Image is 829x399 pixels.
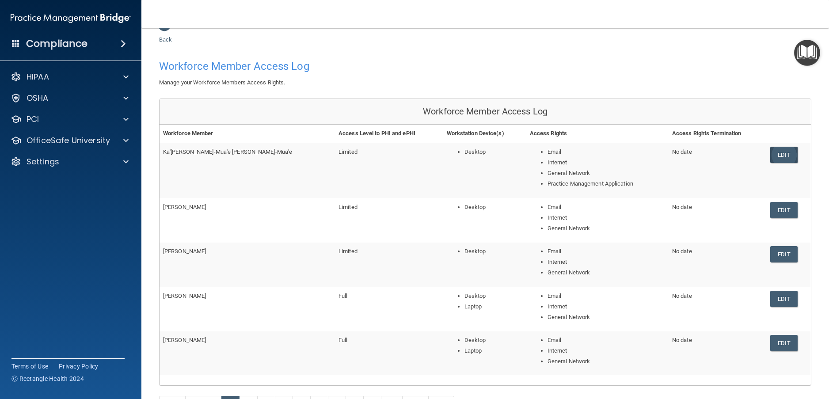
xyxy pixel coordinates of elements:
p: OfficeSafe University [27,135,110,146]
li: General Network [548,223,665,234]
span: No date [672,337,692,343]
a: PCI [11,114,129,125]
a: Edit [770,147,797,163]
li: Internet [548,346,665,356]
a: Back [159,26,172,43]
li: Internet [548,257,665,267]
span: Ⓒ Rectangle Health 2024 [11,374,84,383]
h4: Workforce Member Access Log [159,61,479,72]
li: Desktop [464,291,523,301]
li: Desktop [464,147,523,157]
li: Email [548,202,665,213]
span: Full [338,337,347,343]
li: Laptop [464,346,523,356]
a: Edit [770,291,797,307]
a: OSHA [11,93,129,103]
li: Email [548,291,665,301]
li: General Network [548,168,665,179]
li: General Network [548,356,665,367]
div: Workforce Member Access Log [160,99,811,125]
th: Access Level to PHI and ePHI [335,125,443,143]
li: General Network [548,267,665,278]
a: Privacy Policy [59,362,99,371]
iframe: Drift Widget Chat Controller [676,336,818,372]
span: Limited [338,148,357,155]
span: Limited [338,248,357,255]
li: Internet [548,213,665,223]
img: PMB logo [11,9,131,27]
span: [PERSON_NAME] [163,337,206,343]
span: Limited [338,204,357,210]
p: HIPAA [27,72,49,82]
th: Workstation Device(s) [443,125,526,143]
a: Edit [770,246,797,262]
li: Desktop [464,202,523,213]
span: No date [672,204,692,210]
th: Workforce Member [160,125,335,143]
li: Email [548,335,665,346]
li: Internet [548,301,665,312]
th: Access Rights Termination [669,125,767,143]
span: Manage your Workforce Members Access Rights. [159,79,285,86]
li: Desktop [464,246,523,257]
li: Internet [548,157,665,168]
a: HIPAA [11,72,129,82]
li: Email [548,147,665,157]
span: [PERSON_NAME] [163,204,206,210]
button: Open Resource Center [794,40,820,66]
li: Email [548,246,665,257]
span: No date [672,148,692,155]
span: No date [672,248,692,255]
a: Edit [770,335,797,351]
h4: Compliance [26,38,87,50]
p: OSHA [27,93,49,103]
span: Full [338,293,347,299]
li: General Network [548,312,665,323]
th: Access Rights [526,125,669,143]
li: Practice Management Application [548,179,665,189]
a: Edit [770,202,797,218]
span: [PERSON_NAME] [163,293,206,299]
li: Desktop [464,335,523,346]
a: Terms of Use [11,362,48,371]
p: PCI [27,114,39,125]
span: [PERSON_NAME] [163,248,206,255]
li: Laptop [464,301,523,312]
a: Settings [11,156,129,167]
p: Settings [27,156,59,167]
span: Ka'[PERSON_NAME]-Mua'e [PERSON_NAME]-Mua'e [163,148,292,155]
span: No date [672,293,692,299]
a: OfficeSafe University [11,135,129,146]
